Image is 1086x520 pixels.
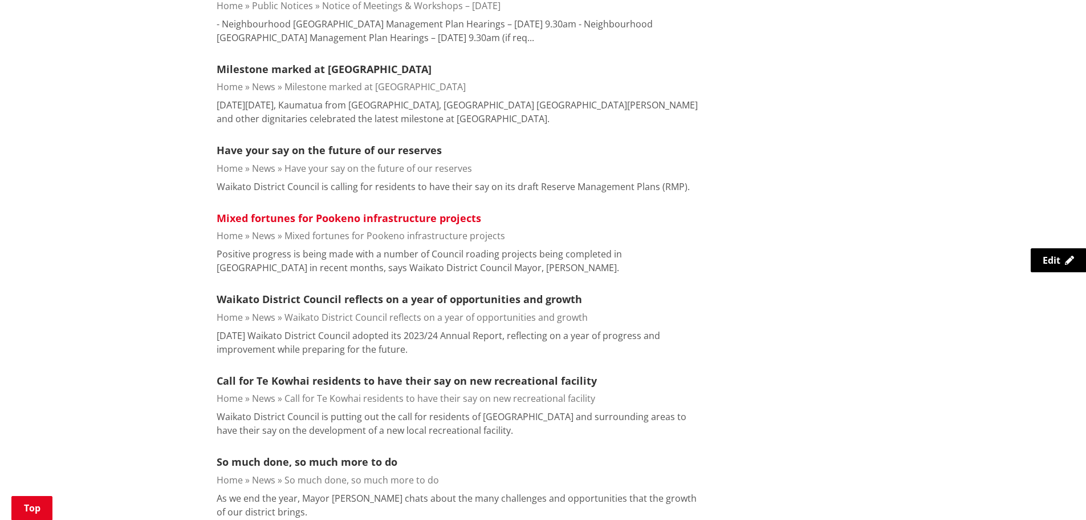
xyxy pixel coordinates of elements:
[217,17,702,45] p: - Neighbourhood [GEOGRAPHIC_DATA] Management Plan Hearings – [DATE] 9.30am - Neighbourhood [GEOGR...
[217,80,243,93] a: Home
[217,98,702,126] p: [DATE][DATE], Kaumatua from [GEOGRAPHIC_DATA], [GEOGRAPHIC_DATA] [GEOGRAPHIC_DATA][PERSON_NAME] a...
[217,292,582,306] a: Waikato District Council reflects on a year of opportunities and growth
[217,211,481,225] a: Mixed fortunes for Pookeno infrastructure projects
[217,62,432,76] a: Milestone marked at [GEOGRAPHIC_DATA]
[1043,254,1060,267] span: Edit
[217,491,702,519] p: As we end the year, Mayor [PERSON_NAME] chats about the many challenges and opportunities that th...
[217,180,690,194] p: Waikato District Council is calling for residents to have their say on its draft Reserve Manageme...
[252,229,275,242] a: News
[284,162,472,175] a: Have your say on the future of our reserves
[217,374,597,388] a: Call for Te Kowhai residents to have their say on new recreational facility
[252,392,275,405] a: News
[1031,248,1086,272] a: Edit
[217,162,243,175] a: Home
[284,474,439,486] a: So much done, so much more to do
[217,229,243,242] a: Home
[284,311,588,324] a: Waikato District Council reflects on a year of opportunities and growth
[284,80,466,93] a: Milestone marked at [GEOGRAPHIC_DATA]
[217,247,702,275] p: Positive progress is being made with a number of Council roading projects being completed in [GEO...
[217,329,702,356] p: [DATE] Waikato District Council adopted its 2023/24 Annual Report, reflecting on a year of progre...
[11,496,52,520] a: Top
[217,311,243,324] a: Home
[252,80,275,93] a: News
[217,474,243,486] a: Home
[252,162,275,175] a: News
[252,474,275,486] a: News
[284,392,595,405] a: Call for Te Kowhai residents to have their say on new recreational facility
[217,455,397,469] a: So much done, so much more to do
[252,311,275,324] a: News
[284,229,505,242] a: Mixed fortunes for Pookeno infrastructure projects
[217,392,243,405] a: Home
[217,143,442,157] a: Have your say on the future of our reserves
[217,410,702,437] p: Waikato District Council is putting out the call for residents of [GEOGRAPHIC_DATA] and surroundi...
[1034,472,1075,513] iframe: Messenger Launcher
